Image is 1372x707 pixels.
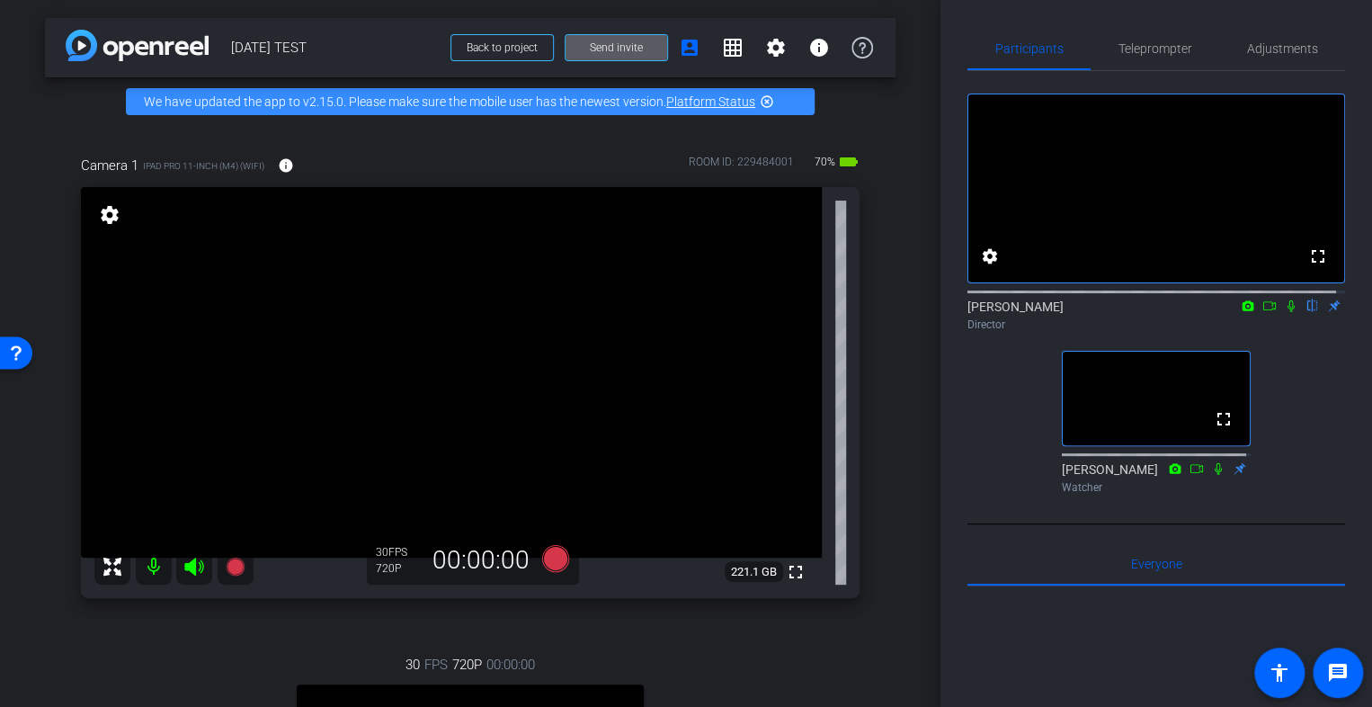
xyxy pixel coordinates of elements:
div: [PERSON_NAME] [1062,461,1251,496]
mat-icon: info [808,37,830,58]
mat-icon: highlight_off [760,94,774,109]
button: Back to project [450,34,554,61]
span: 00:00:00 [486,655,535,675]
div: 30 [376,545,421,559]
span: Everyone [1131,558,1182,570]
mat-icon: message [1327,662,1349,684]
mat-icon: settings [979,246,1001,267]
div: Watcher [1062,479,1251,496]
img: app-logo [66,30,209,61]
mat-icon: info [278,157,294,174]
span: [DATE] TEST [231,30,440,66]
span: Send invite [590,40,643,55]
span: 30 [405,655,420,675]
div: 720P [376,561,421,576]
mat-icon: fullscreen [1307,246,1329,267]
span: iPad Pro 11-inch (M4) (WiFi) [143,159,264,173]
a: Platform Status [666,94,755,109]
span: Participants [995,42,1064,55]
mat-icon: account_box [679,37,700,58]
div: We have updated the app to v2.15.0. Please make sure the mobile user has the newest version. [126,88,815,115]
mat-icon: battery_std [838,151,860,173]
span: FPS [424,655,448,675]
mat-icon: settings [97,204,122,226]
mat-icon: flip [1302,297,1323,313]
span: 720P [452,655,482,675]
span: Adjustments [1247,42,1318,55]
div: ROOM ID: 229484001 [689,154,794,180]
span: FPS [388,546,407,559]
button: Send invite [565,34,668,61]
span: Back to project [467,41,538,54]
span: Teleprompter [1118,42,1192,55]
div: 00:00:00 [421,545,541,576]
div: [PERSON_NAME] [967,298,1345,333]
mat-icon: fullscreen [785,561,806,583]
span: 221.1 GB [725,561,783,583]
mat-icon: settings [765,37,787,58]
mat-icon: fullscreen [1213,408,1234,430]
div: Director [967,317,1345,333]
span: 70% [812,148,838,176]
mat-icon: accessibility [1269,662,1290,684]
span: Camera 1 [81,156,138,175]
mat-icon: grid_on [722,37,744,58]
